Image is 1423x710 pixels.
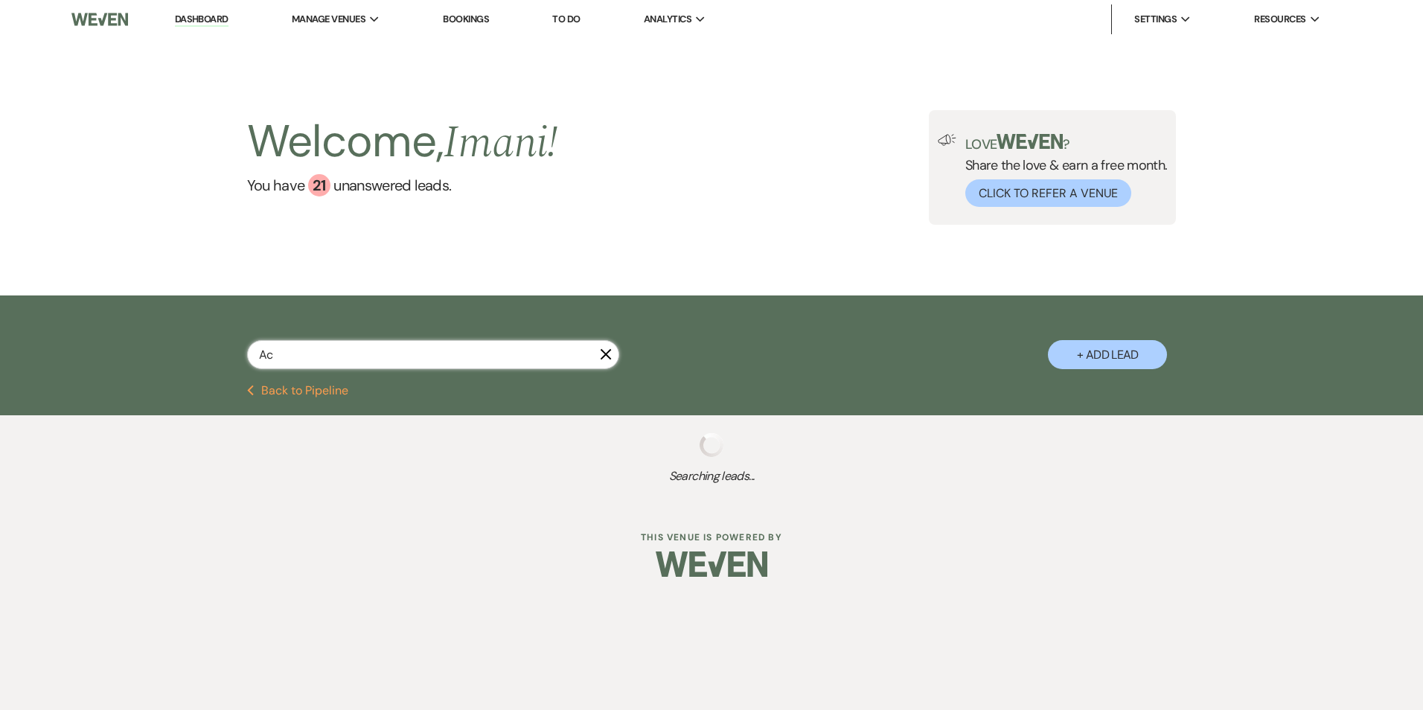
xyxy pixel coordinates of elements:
img: loading spinner [700,433,723,457]
span: Analytics [644,12,691,27]
span: Imani ! [444,109,557,177]
img: loud-speaker-illustration.svg [938,134,956,146]
button: Back to Pipeline [247,385,349,397]
div: Share the love & earn a free month. [956,134,1168,207]
a: Dashboard [175,13,228,27]
a: You have 21 unanswered leads. [247,174,558,196]
img: Weven Logo [656,538,767,590]
span: Manage Venues [292,12,365,27]
span: Settings [1134,12,1177,27]
button: Click to Refer a Venue [965,179,1131,207]
div: 21 [308,174,330,196]
img: Weven Logo [71,4,128,35]
img: weven-logo-green.svg [997,134,1063,149]
p: Love ? [965,134,1168,151]
h2: Welcome, [247,110,558,174]
button: + Add Lead [1048,340,1167,369]
a: Bookings [443,13,489,25]
span: Searching leads... [71,467,1352,485]
span: Resources [1254,12,1305,27]
input: Search by name, event date, email address or phone number [247,340,619,369]
a: To Do [552,13,580,25]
